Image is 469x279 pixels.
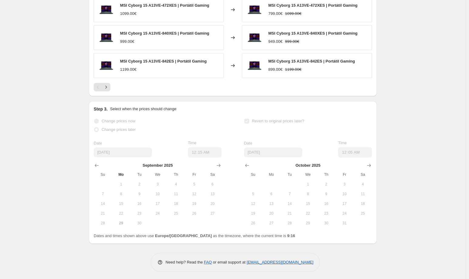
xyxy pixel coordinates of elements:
[188,211,201,216] span: 26
[354,179,372,189] button: Saturday October 4 2025
[335,218,353,228] button: Friday October 31 2025
[301,192,315,196] span: 8
[244,218,262,228] button: Sunday October 26 2025
[280,218,299,228] button: Tuesday October 28 2025
[338,221,351,226] span: 31
[265,221,278,226] span: 27
[356,201,370,206] span: 18
[151,182,164,187] span: 3
[299,218,317,228] button: Wednesday October 29 2025
[214,161,223,170] button: Show next month, October 2025
[94,170,112,179] th: Sunday
[169,211,183,216] span: 25
[335,199,353,209] button: Friday October 17 2025
[94,141,102,145] span: Date
[203,199,222,209] button: Saturday September 20 2025
[185,170,203,179] th: Friday
[206,211,219,216] span: 27
[120,3,209,8] span: MSI Cyborg 15 A13VE-472XES | Portátil Gaming
[120,39,134,45] div: 999.00€
[244,148,302,157] input: 9/29/2025
[114,182,128,187] span: 1
[112,170,130,179] th: Monday
[120,11,136,17] div: 1099.00€
[265,192,278,196] span: 6
[299,209,317,218] button: Wednesday October 22 2025
[246,211,260,216] span: 19
[185,209,203,218] button: Friday September 26 2025
[283,172,296,177] span: Tu
[133,211,146,216] span: 23
[114,221,128,226] span: 29
[169,172,183,177] span: Th
[94,148,152,157] input: 9/29/2025
[188,192,201,196] span: 12
[301,201,315,206] span: 15
[114,211,128,216] span: 22
[287,233,295,238] b: 9:16
[203,179,222,189] button: Saturday September 6 2025
[320,182,333,187] span: 2
[206,192,219,196] span: 13
[280,189,299,199] button: Tuesday October 7 2025
[130,199,149,209] button: Tuesday September 16 2025
[335,189,353,199] button: Friday October 10 2025
[320,192,333,196] span: 9
[149,170,167,179] th: Wednesday
[243,161,251,170] button: Show previous month, September 2025
[130,189,149,199] button: Tuesday September 9 2025
[245,56,263,75] img: portatil-gaming-msi-cyborg-15-a13ve-842xes_80x.png
[133,192,146,196] span: 9
[133,182,146,187] span: 2
[203,209,222,218] button: Saturday September 27 2025
[167,179,185,189] button: Thursday September 4 2025
[169,192,183,196] span: 11
[338,147,372,158] input: 12:00
[338,182,351,187] span: 3
[120,31,209,36] span: MSI Cyborg 15 A13VE-840XES | Portátil Gaming
[252,119,304,123] span: Revert to original prices later?
[167,209,185,218] button: Thursday September 25 2025
[110,106,176,112] p: Select when the prices should change
[244,141,252,145] span: Date
[268,31,357,36] span: MSI Cyborg 15 A13VE-840XES | Portátil Gaming
[114,201,128,206] span: 15
[299,199,317,209] button: Wednesday October 15 2025
[338,211,351,216] span: 24
[285,39,299,45] strike: 999.00€
[155,233,212,238] b: Europe/[GEOGRAPHIC_DATA]
[149,179,167,189] button: Wednesday September 3 2025
[265,201,278,206] span: 13
[97,29,115,47] img: portatil-gaming-msi-cyborg-15-a13ve-840xes_80x.png
[94,189,112,199] button: Sunday September 7 2025
[94,218,112,228] button: Sunday September 28 2025
[317,209,335,218] button: Thursday October 23 2025
[280,209,299,218] button: Tuesday October 21 2025
[268,3,357,8] span: MSI Cyborg 15 A13VE-472XES | Portátil Gaming
[320,221,333,226] span: 30
[188,201,201,206] span: 19
[96,201,109,206] span: 14
[130,179,149,189] button: Tuesday September 2 2025
[320,211,333,216] span: 23
[262,170,280,179] th: Monday
[188,141,196,145] span: Time
[299,170,317,179] th: Wednesday
[185,199,203,209] button: Friday September 19 2025
[265,211,278,216] span: 20
[356,192,370,196] span: 11
[283,221,296,226] span: 28
[206,182,219,187] span: 6
[246,201,260,206] span: 12
[166,260,204,264] span: Need help? Read the
[112,189,130,199] button: Monday September 8 2025
[133,201,146,206] span: 16
[245,29,263,47] img: portatil-gaming-msi-cyborg-15-a13ve-840xes_80x.png
[338,201,351,206] span: 17
[212,260,247,264] span: or email support at
[94,199,112,209] button: Sunday September 14 2025
[262,199,280,209] button: Monday October 13 2025
[94,209,112,218] button: Sunday September 21 2025
[317,218,335,228] button: Thursday October 30 2025
[96,211,109,216] span: 21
